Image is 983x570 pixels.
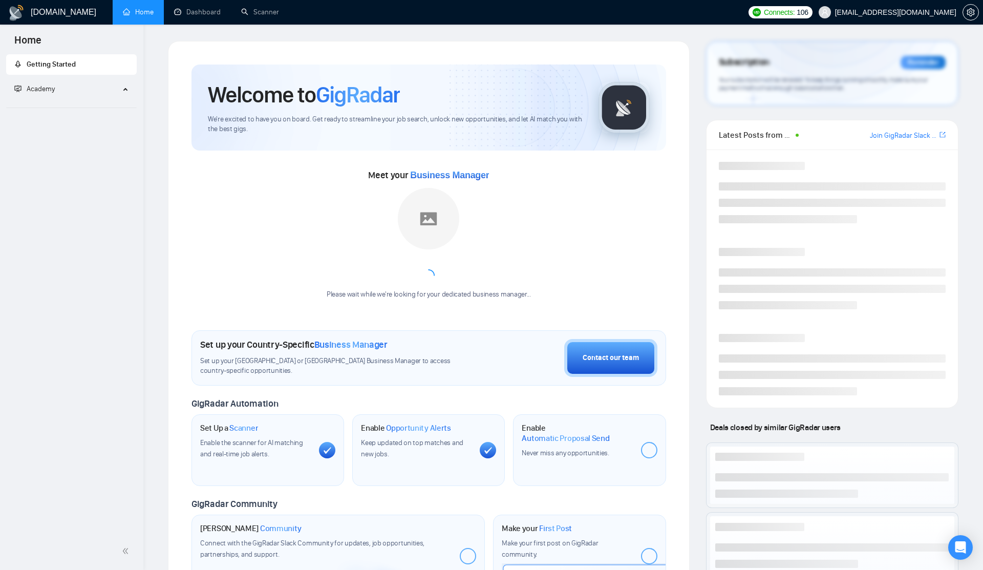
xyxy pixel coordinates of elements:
img: logo [8,5,25,21]
div: Contact our team [583,352,639,364]
span: Business Manager [410,170,489,180]
span: setting [963,8,978,16]
button: setting [963,4,979,20]
span: Connects: [764,7,795,18]
span: First Post [539,523,572,534]
div: Reminder [901,56,946,69]
a: export [939,130,946,140]
span: Enable the scanner for AI matching and real-time job alerts. [200,438,303,458]
a: homeHome [123,8,154,16]
h1: Welcome to [208,81,400,109]
span: user [821,9,828,16]
span: Subscription [719,54,770,71]
img: gigradar-logo.png [599,82,650,133]
span: Never miss any opportunities. [522,449,609,457]
span: Keep updated on top matches and new jobs. [361,438,463,458]
span: export [939,131,946,139]
img: placeholder.png [398,188,459,249]
span: Meet your [368,170,489,181]
span: Academy [27,85,55,93]
span: Opportunity Alerts [386,423,451,433]
span: 106 [797,7,808,18]
span: Business Manager [314,339,388,350]
span: Academy [14,85,55,93]
span: We're excited to have you on board. Get ready to streamline your job search, unlock new opportuni... [208,115,582,134]
span: Automatic Proposal Send [522,433,609,444]
h1: [PERSON_NAME] [200,523,302,534]
div: Open Intercom Messenger [948,535,973,560]
span: loading [422,269,435,282]
h1: Enable [361,423,451,433]
span: Latest Posts from the GigRadar Community [719,129,793,141]
span: GigRadar [316,81,400,109]
img: upwork-logo.png [753,8,761,16]
span: double-left [122,546,132,556]
li: Academy Homepage [6,103,137,110]
span: Set up your [GEOGRAPHIC_DATA] or [GEOGRAPHIC_DATA] Business Manager to access country-specific op... [200,356,475,376]
h1: Set up your Country-Specific [200,339,388,350]
li: Getting Started [6,54,137,75]
span: Connect with the GigRadar Slack Community for updates, job opportunities, partnerships, and support. [200,539,424,559]
span: Your subscription will be renewed. To keep things running smoothly, make sure your payment method... [719,76,928,92]
div: Please wait while we're looking for your dedicated business manager... [320,290,537,300]
span: fund-projection-screen [14,85,22,92]
span: rocket [14,60,22,68]
span: Deals closed by similar GigRadar users [706,418,845,436]
a: dashboardDashboard [174,8,221,16]
button: Contact our team [564,339,657,377]
h1: Enable [522,423,632,443]
h1: Make your [502,523,572,534]
span: Getting Started [27,60,76,69]
a: searchScanner [241,8,279,16]
span: GigRadar Automation [191,398,278,409]
a: Join GigRadar Slack Community [870,130,937,141]
a: setting [963,8,979,16]
span: Community [260,523,302,534]
span: Make your first post on GigRadar community. [502,539,598,559]
span: Scanner [229,423,258,433]
span: GigRadar Community [191,498,277,510]
span: Home [6,33,50,54]
h1: Set Up a [200,423,258,433]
